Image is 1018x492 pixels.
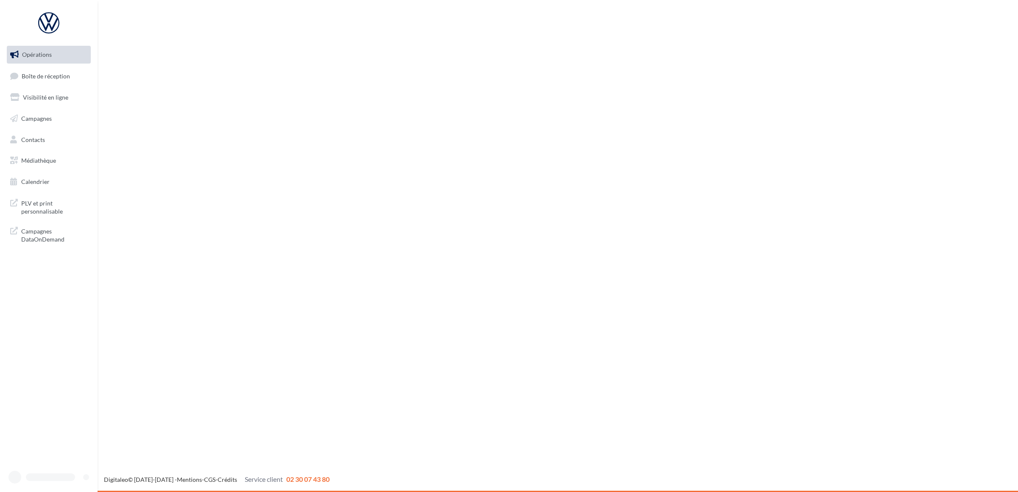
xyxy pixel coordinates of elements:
[5,173,92,191] a: Calendrier
[286,475,330,483] span: 02 30 07 43 80
[21,197,87,216] span: PLV et print personnalisable
[22,51,52,58] span: Opérations
[21,115,52,122] span: Campagnes
[21,178,50,185] span: Calendrier
[5,110,92,128] a: Campagnes
[5,194,92,219] a: PLV et print personnalisable
[104,476,330,483] span: © [DATE]-[DATE] - - -
[21,136,45,143] span: Contacts
[21,225,87,244] span: Campagnes DataOnDemand
[218,476,237,483] a: Crédits
[5,46,92,64] a: Opérations
[21,157,56,164] span: Médiathèque
[177,476,202,483] a: Mentions
[22,72,70,79] span: Boîte de réception
[5,152,92,170] a: Médiathèque
[5,89,92,106] a: Visibilité en ligne
[23,94,68,101] span: Visibilité en ligne
[245,475,283,483] span: Service client
[104,476,128,483] a: Digitaleo
[204,476,215,483] a: CGS
[5,222,92,247] a: Campagnes DataOnDemand
[5,131,92,149] a: Contacts
[5,67,92,85] a: Boîte de réception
